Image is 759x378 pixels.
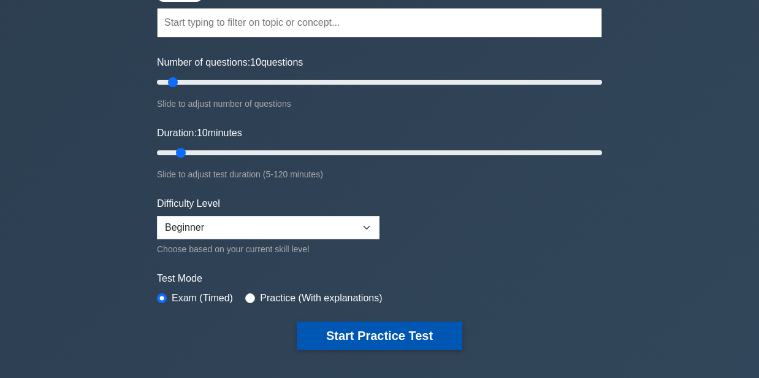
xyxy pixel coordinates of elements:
label: Exam (Timed) [172,291,233,306]
span: 10 [250,57,261,67]
div: Choose based on your current skill level [157,242,379,256]
span: 10 [197,128,208,138]
div: Slide to adjust test duration (5-120 minutes) [157,167,602,182]
label: Number of questions: questions [157,55,303,70]
label: Practice (With explanations) [260,291,382,306]
label: Duration: minutes [157,126,242,141]
label: Difficulty Level [157,196,220,211]
div: Slide to adjust number of questions [157,96,602,111]
label: Test Mode [157,271,602,286]
button: Start Practice Test [297,322,462,350]
input: Start typing to filter on topic or concept... [157,8,602,37]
